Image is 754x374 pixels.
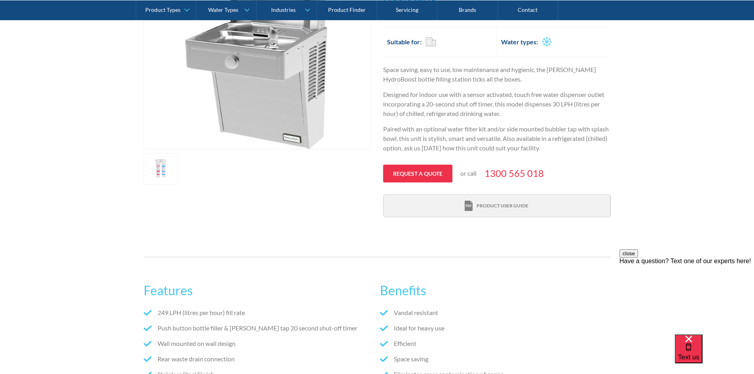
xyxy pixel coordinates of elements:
li: Rear waste drain connection [144,354,374,364]
a: print iconProduct user guide [384,195,610,217]
li: Push button bottle filler & [PERSON_NAME] tap 20 second shut-off timer [144,323,374,333]
div: Industries [271,6,296,13]
iframe: podium webchat widget bubble [675,334,754,374]
p: Paired with an optional water filter kit and/or side mounted bubbler tap with splash bowl, this u... [383,124,611,153]
p: or call [460,169,477,178]
h2: Suitable for: [387,37,422,47]
a: Request a quote [383,165,452,182]
li: Vandal resistant [380,308,610,317]
li: Ideal for heavy use [380,323,610,333]
a: 1300 565 018 [484,166,544,180]
img: print icon [465,201,473,211]
h2: Benefits [380,281,610,300]
li: Wall mounted on wall design [144,339,374,348]
a: open lightbox [144,153,179,185]
p: Space saving, easy to use, low maintenance and hygienic, the [PERSON_NAME] HydroBoost bottle fill... [383,65,611,84]
div: Product user guide [477,202,528,209]
li: Efficient [380,339,610,348]
div: Water Types [208,6,238,13]
div: Product Types [145,6,180,13]
p: Designed for indoor use with a sensor activated, touch free water dispenser outlet incorporating ... [383,90,611,118]
li: Space saving [380,354,610,364]
li: 249 LPH (litres per hour) fill rate [144,308,374,317]
h2: Water types: [501,37,538,47]
iframe: podium webchat widget prompt [619,249,754,344]
h2: Features [144,281,374,300]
